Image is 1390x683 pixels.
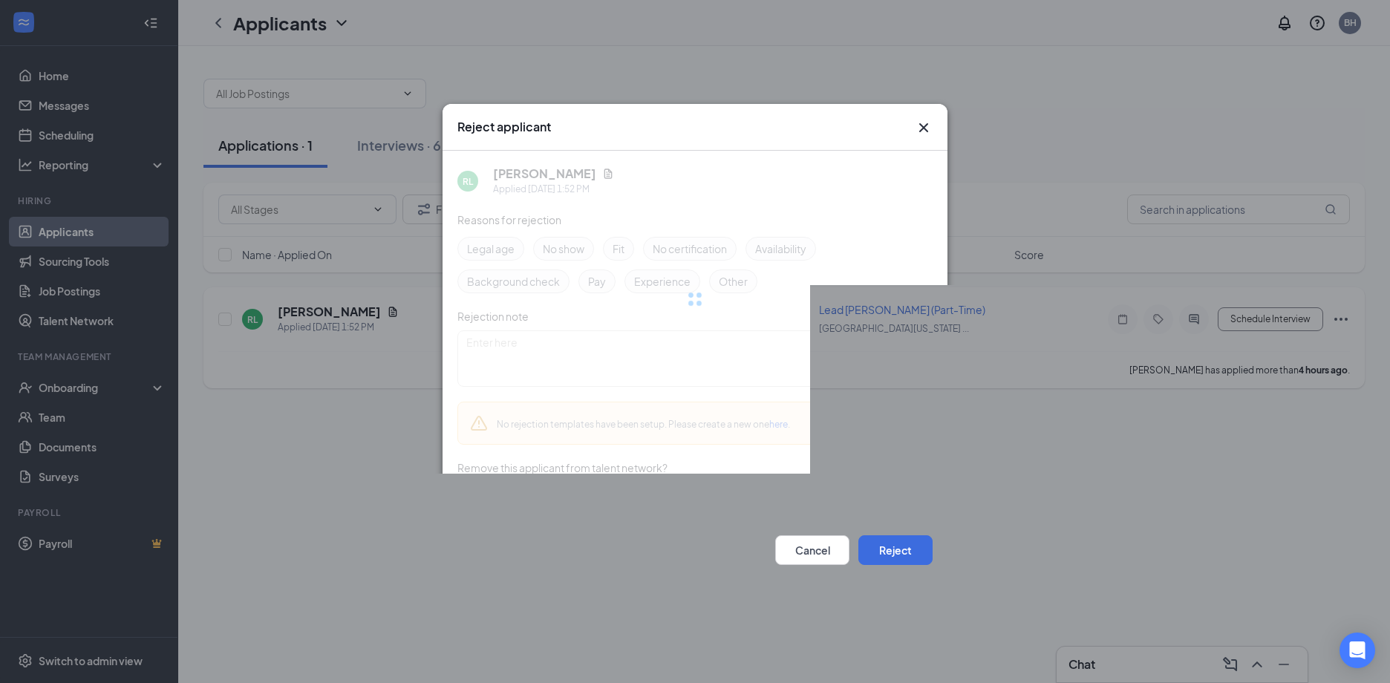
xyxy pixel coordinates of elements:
[858,535,933,565] button: Reject
[457,119,551,135] h3: Reject applicant
[915,119,933,137] button: Close
[775,535,849,565] button: Cancel
[915,119,933,137] svg: Cross
[1340,633,1375,668] div: Open Intercom Messenger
